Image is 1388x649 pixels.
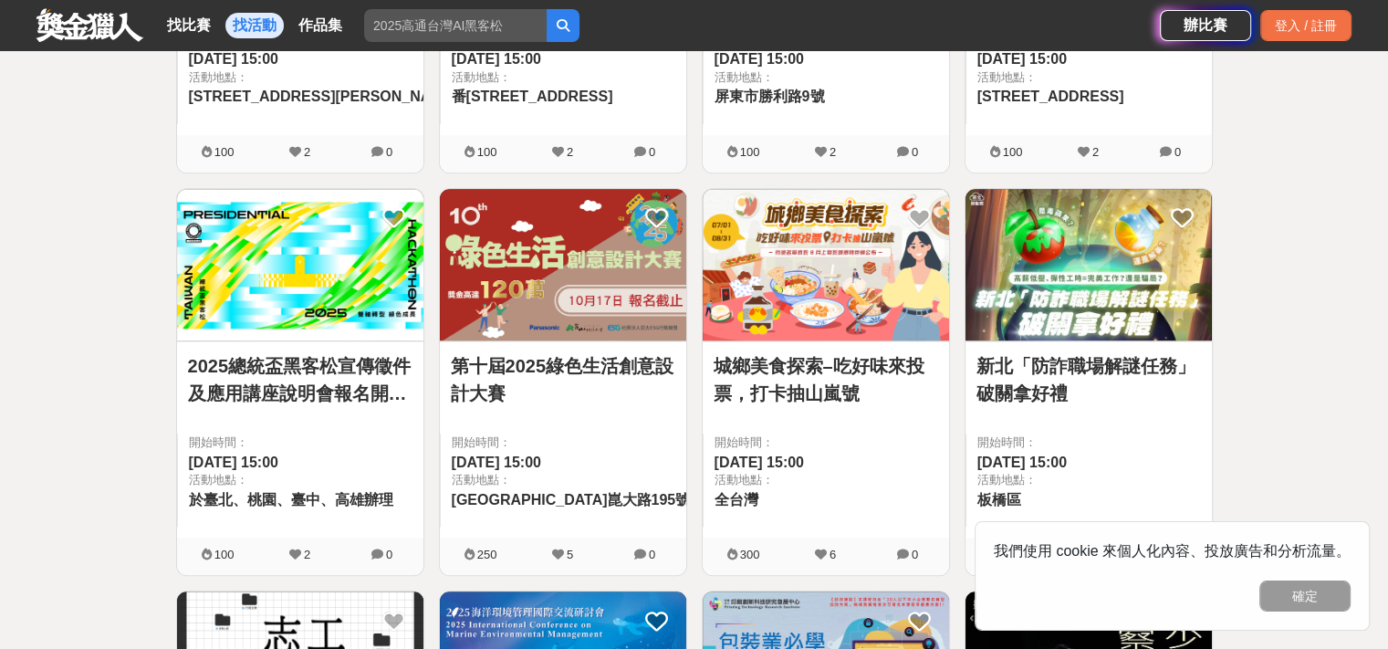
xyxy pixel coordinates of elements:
[977,492,1021,508] span: 板橋區
[189,51,278,67] span: [DATE] 15:00
[715,51,804,67] span: [DATE] 15:00
[386,145,392,159] span: 0
[452,471,691,489] span: 活動地點：
[715,492,758,508] span: 全台灣
[189,471,412,489] span: 活動地點：
[189,492,393,508] span: 於臺北、桃園、臺中、高雄辦理
[452,51,541,67] span: [DATE] 15:00
[976,352,1201,407] a: 新北「防詐職場解謎任務」破關拿好禮
[189,434,412,452] span: 開始時間：
[1174,145,1181,159] span: 0
[715,455,804,470] span: [DATE] 15:00
[452,434,675,452] span: 開始時間：
[567,548,573,561] span: 5
[452,455,541,470] span: [DATE] 15:00
[1003,145,1023,159] span: 100
[189,68,458,87] span: 活動地點：
[452,492,691,508] span: [GEOGRAPHIC_DATA]崑大路195號
[977,89,1124,104] span: [STREET_ADDRESS]
[977,471,1201,489] span: 活動地點：
[1160,10,1251,41] a: 辦比賽
[912,548,918,561] span: 0
[715,68,938,87] span: 活動地點：
[649,548,655,561] span: 0
[715,434,938,452] span: 開始時間：
[225,13,284,38] a: 找活動
[703,189,949,341] img: Cover Image
[440,189,686,341] img: Cover Image
[703,189,949,342] a: Cover Image
[177,189,423,342] a: Cover Image
[830,145,836,159] span: 2
[714,352,938,407] a: 城鄉美食探索–吃好味來投票，打卡抽山嵐號
[649,145,655,159] span: 0
[291,13,350,38] a: 作品集
[715,471,938,489] span: 活動地點：
[977,434,1201,452] span: 開始時間：
[977,455,1067,470] span: [DATE] 15:00
[1092,145,1099,159] span: 2
[567,145,573,159] span: 2
[386,548,392,561] span: 0
[477,145,497,159] span: 100
[364,9,547,42] input: 2025高通台灣AI黑客松
[451,352,675,407] a: 第十屆2025綠色生活創意設計大賽
[188,352,412,407] a: 2025總統盃黑客松宣傳徵件及應用講座說明會報名開跑！
[189,89,458,104] span: [STREET_ADDRESS][PERSON_NAME]
[977,68,1201,87] span: 活動地點：
[740,548,760,561] span: 300
[440,189,686,342] a: Cover Image
[452,89,613,104] span: 番[STREET_ADDRESS]
[830,548,836,561] span: 6
[214,548,235,561] span: 100
[740,145,760,159] span: 100
[912,145,918,159] span: 0
[177,189,423,341] img: Cover Image
[304,145,310,159] span: 2
[977,51,1067,67] span: [DATE] 15:00
[189,455,278,470] span: [DATE] 15:00
[304,548,310,561] span: 2
[477,548,497,561] span: 250
[1259,581,1351,612] button: 確定
[452,68,675,87] span: 活動地點：
[715,89,825,104] span: 屏東市勝利路9號
[214,145,235,159] span: 100
[160,13,218,38] a: 找比賽
[1260,10,1351,41] div: 登入 / 註冊
[965,189,1212,341] img: Cover Image
[994,543,1351,559] span: 我們使用 cookie 來個人化內容、投放廣告和分析流量。
[965,189,1212,342] a: Cover Image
